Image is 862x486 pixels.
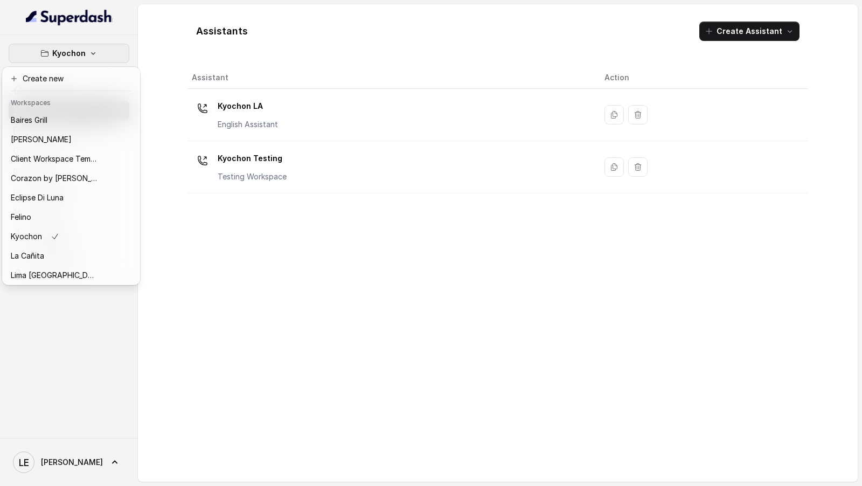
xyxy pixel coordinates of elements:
[11,114,47,127] p: Baires Grill
[4,69,138,88] button: Create new
[9,44,129,63] button: Kyochon
[11,172,97,185] p: Corazon by [PERSON_NAME]
[11,249,44,262] p: La Cañita
[11,269,97,282] p: Lima [GEOGRAPHIC_DATA]
[2,67,140,285] div: Kyochon
[52,47,86,60] p: Kyochon
[11,211,31,224] p: Felino
[11,133,72,146] p: [PERSON_NAME]
[11,152,97,165] p: Client Workspace Template
[4,93,138,110] header: Workspaces
[11,191,64,204] p: Eclipse Di Luna
[11,230,42,243] p: Kyochon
